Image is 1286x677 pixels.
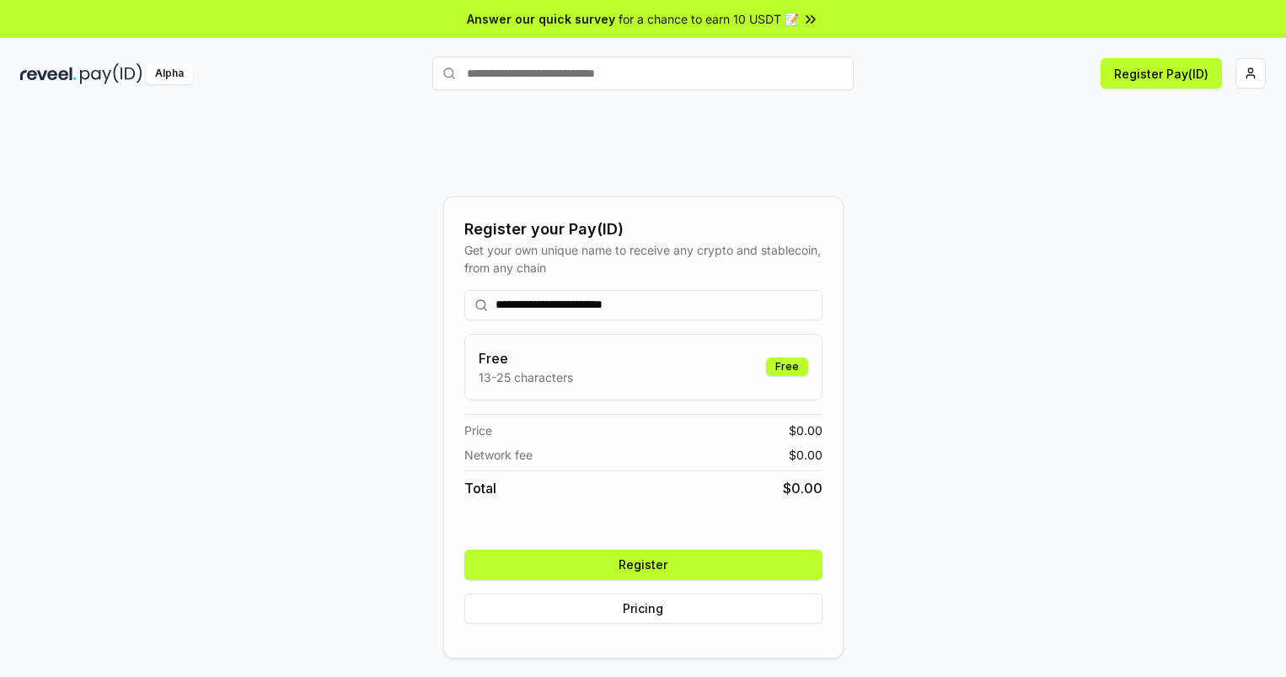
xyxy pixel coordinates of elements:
[464,422,492,439] span: Price
[789,446,823,464] span: $ 0.00
[1101,58,1222,89] button: Register Pay(ID)
[464,218,823,241] div: Register your Pay(ID)
[80,63,142,84] img: pay_id
[789,422,823,439] span: $ 0.00
[464,446,533,464] span: Network fee
[464,594,823,624] button: Pricing
[20,63,77,84] img: reveel_dark
[467,10,615,28] span: Answer our quick survey
[783,478,823,498] span: $ 0.00
[464,550,823,580] button: Register
[146,63,193,84] div: Alpha
[479,368,573,386] p: 13-25 characters
[619,10,799,28] span: for a chance to earn 10 USDT 📝
[464,241,823,277] div: Get your own unique name to receive any crypto and stablecoin, from any chain
[479,348,573,368] h3: Free
[464,478,496,498] span: Total
[766,357,808,376] div: Free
